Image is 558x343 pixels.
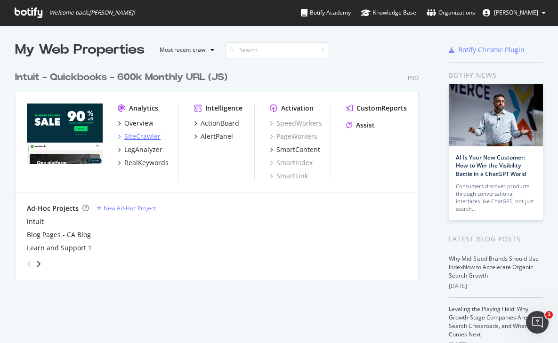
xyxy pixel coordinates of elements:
[408,74,419,82] div: Pro
[201,132,233,141] div: AlertPanel
[456,153,526,177] a: AI Is Your New Customer: How to Win the Visibility Battle in a ChatGPT World
[301,8,351,17] div: Botify Academy
[449,282,543,290] div: [DATE]
[118,145,162,154] a: LogAnalyzer
[458,45,525,55] div: Botify Chrome Plugin
[449,234,543,244] div: Latest Blog Posts
[346,104,407,113] a: CustomReports
[356,120,375,130] div: Assist
[27,104,103,164] img: quickbooks.intuit.com
[545,311,553,319] span: 1
[226,42,329,58] input: Search
[124,132,161,141] div: SiteCrawler
[35,259,42,269] div: angle-right
[449,45,525,55] a: Botify Chrome Plugin
[194,119,239,128] a: ActionBoard
[27,204,79,213] div: Ad-Hoc Projects
[270,171,308,181] a: SmartLink
[118,119,154,128] a: Overview
[23,256,35,271] div: angle-left
[449,84,543,146] img: AI Is Your New Customer: How to Win the Visibility Battle in a ChatGPT World
[118,132,161,141] a: SiteCrawler
[124,119,154,128] div: Overview
[124,158,169,168] div: RealKeywords
[427,8,475,17] div: Organizations
[49,9,135,16] span: Welcome back, [PERSON_NAME] !
[449,305,538,338] a: Leveling the Playing Field: Why Growth-Stage Companies Are at a Search Crossroads, and What Comes...
[270,119,322,128] a: SpeedWorkers
[456,183,536,213] div: Consumers discover products through conversational interfaces like ChatGPT, not just search…
[27,243,92,253] a: Learn and Support 1
[15,71,231,84] a: Intuit - Quickbooks - 600k Monthly URL (JS)
[15,59,426,280] div: grid
[449,255,539,279] a: Why Mid-Sized Brands Should Use IndexNow to Accelerate Organic Search Growth
[356,104,407,113] div: CustomReports
[270,132,317,141] a: PageWorkers
[201,119,239,128] div: ActionBoard
[475,5,553,20] button: [PERSON_NAME]
[281,104,314,113] div: Activation
[129,104,158,113] div: Analytics
[494,8,538,16] span: Madeline Nevis
[152,42,218,57] button: Most recent crawl
[346,120,375,130] a: Assist
[104,204,156,212] div: New Ad-Hoc Project
[270,145,320,154] a: SmartContent
[276,145,320,154] div: SmartContent
[270,158,313,168] a: SmartIndex
[97,204,156,212] a: New Ad-Hoc Project
[160,47,207,53] div: Most recent crawl
[15,40,145,59] div: My Web Properties
[118,158,169,168] a: RealKeywords
[27,230,91,239] a: Blog Pages - CA Blog
[361,8,416,17] div: Knowledge Base
[205,104,243,113] div: Intelligence
[15,71,227,84] div: Intuit - Quickbooks - 600k Monthly URL (JS)
[194,132,233,141] a: AlertPanel
[526,311,549,334] iframe: Intercom live chat
[124,145,162,154] div: LogAnalyzer
[27,217,44,226] a: intuit
[449,70,543,80] div: Botify news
